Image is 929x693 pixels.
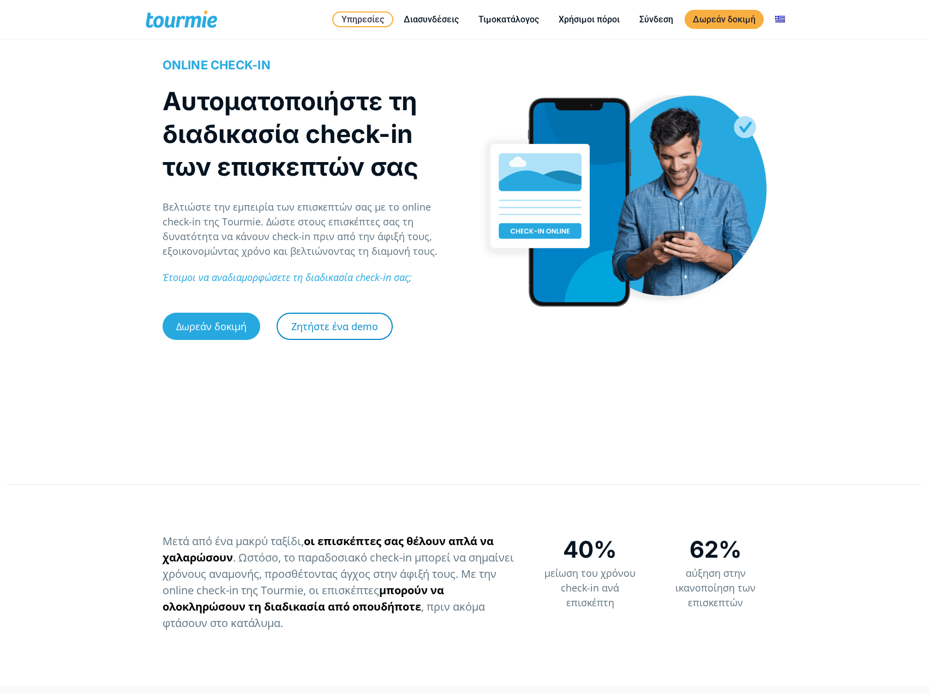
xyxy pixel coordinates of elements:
[664,533,767,566] div: 62%
[550,13,628,26] a: Χρήσιμοι πόροι
[163,85,453,183] h1: Αυτοματοποιήστε τη διαδικασία check-in των επισκεπτών σας
[664,566,767,610] div: αύξηση στην ικανοποίηση των επισκεπτών
[163,58,271,72] span: ONLINE CHECK-IN
[685,10,764,29] a: Δωρεάν δοκιμή
[539,566,642,610] div: μείωση του χρόνου check-in ανά επισκέπτη
[163,313,260,340] a: Δωρεάν δοκιμή
[163,271,412,284] em: Έτοιμοι να αναδιαμορφώσετε τη διαδικασία check-in σας;
[163,200,453,259] p: Βελτιώστε την εμπειρία των επισκεπτών σας με το online check-in της Tourmie. Δώστε στους επισκέπτ...
[631,13,681,26] a: Σύνδεση
[470,13,547,26] a: Τιμοκατάλογος
[332,11,393,27] a: Υπηρεσίες
[539,533,642,566] div: 40%
[163,534,514,630] span: Μετά από ένα μακρύ ταξίδι, . Ωστόσο, το παραδοσιακό check-in μπορεί να σημαίνει χρόνους αναμονής,...
[395,13,467,26] a: Διασυνδέσεις
[163,534,494,565] strong: οι επισκέπτες σας θέλουν απλά να χαλαρώσουν
[277,313,393,340] a: Ζητήστε ένα demo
